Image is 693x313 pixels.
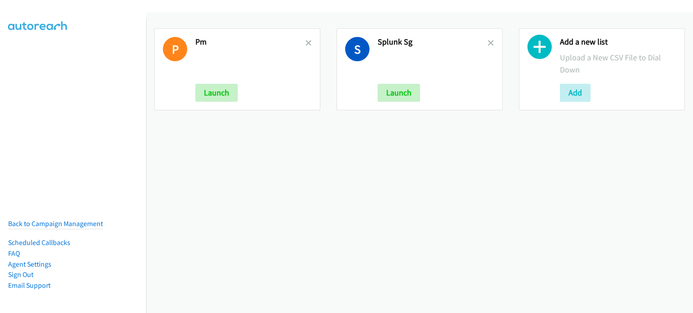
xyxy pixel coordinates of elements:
button: Add [560,84,591,102]
button: Launch [378,84,420,102]
a: Sign Out [8,270,33,279]
h2: Add a new list [560,37,676,47]
h2: Pm [195,37,305,47]
a: Agent Settings [8,260,51,268]
a: Scheduled Callbacks [8,238,70,247]
h2: Splunk Sg [378,37,488,47]
h1: P [163,37,187,61]
h1: S [345,37,370,61]
button: Launch [195,84,238,102]
a: Email Support [8,281,51,290]
a: FAQ [8,249,20,258]
a: Back to Campaign Management [8,219,103,228]
p: Upload a New CSV File to Dial Down [560,51,676,76]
